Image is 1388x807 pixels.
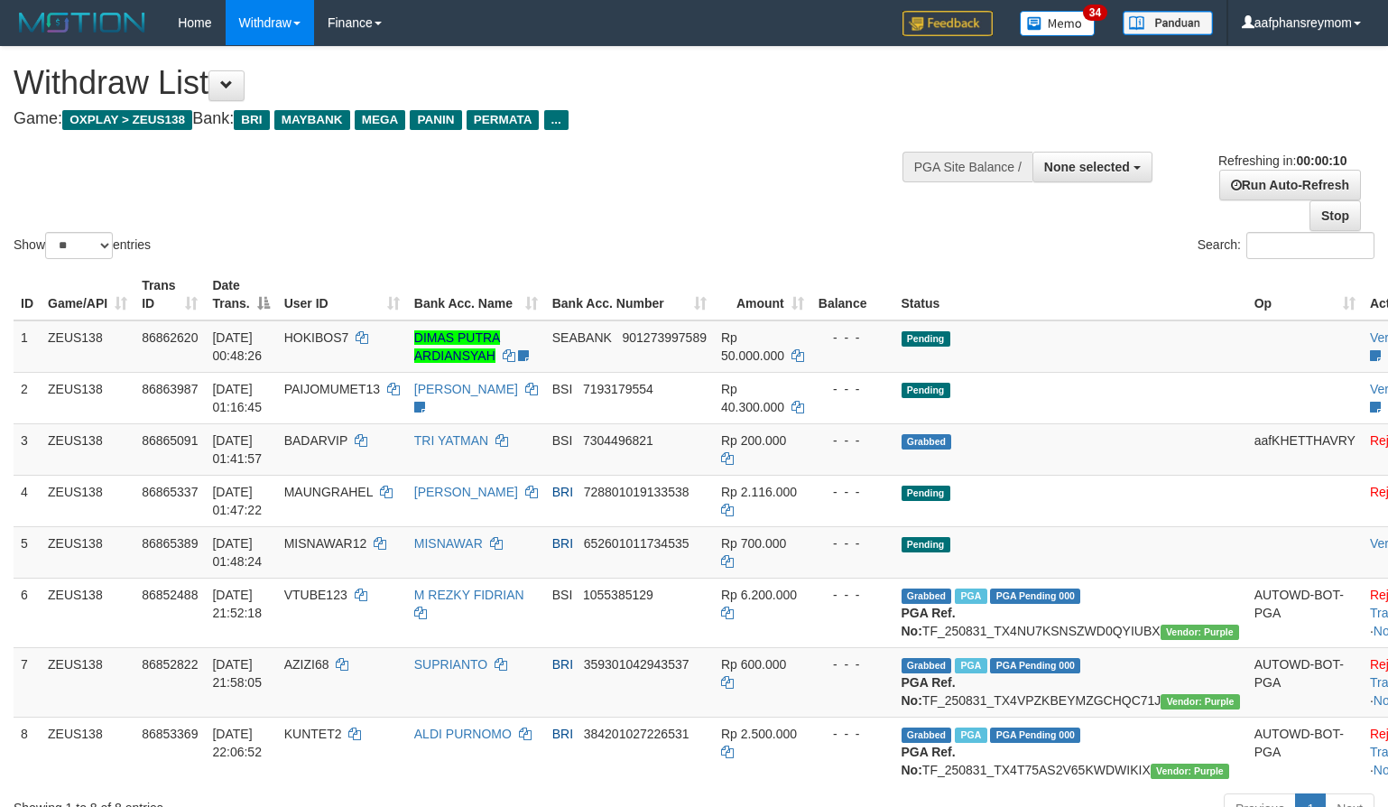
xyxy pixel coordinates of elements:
[14,65,907,101] h1: Withdraw List
[41,647,134,717] td: ZEUS138
[142,588,198,602] span: 86852488
[552,382,573,396] span: BSI
[902,11,993,36] img: Feedback.jpg
[1219,170,1361,200] a: Run Auto-Refresh
[284,330,349,345] span: HOKIBOS7
[41,578,134,647] td: ZEUS138
[407,269,545,320] th: Bank Acc. Name: activate to sort column ascending
[41,320,134,373] td: ZEUS138
[721,330,784,363] span: Rp 50.000.000
[14,372,41,423] td: 2
[1247,578,1363,647] td: AUTOWD-BOT-PGA
[14,269,41,320] th: ID
[355,110,406,130] span: MEGA
[142,657,198,672] span: 86852822
[721,657,786,672] span: Rp 600.000
[819,586,887,604] div: - - -
[212,588,262,620] span: [DATE] 21:52:18
[414,382,518,396] a: [PERSON_NAME]
[284,382,380,396] span: PAIJOMUMET13
[14,9,151,36] img: MOTION_logo.png
[234,110,269,130] span: BRI
[902,675,956,708] b: PGA Ref. No:
[1218,153,1346,168] span: Refreshing in:
[894,717,1247,786] td: TF_250831_TX4T75AS2V65KWDWIKIX
[142,727,198,741] span: 86853369
[902,434,952,450] span: Grabbed
[284,657,329,672] span: AZIZI68
[584,727,689,741] span: Copy 384201027226531 to clipboard
[902,606,956,638] b: PGA Ref. No:
[1044,160,1130,174] span: None selected
[142,330,198,345] span: 86862620
[721,382,784,414] span: Rp 40.300.000
[552,588,573,602] span: BSI
[284,485,373,499] span: MAUNGRAHEL
[284,727,342,741] span: KUNTET2
[414,433,488,448] a: TRI YATMAN
[212,330,262,363] span: [DATE] 00:48:26
[205,269,276,320] th: Date Trans.: activate to sort column descending
[902,589,952,604] span: Grabbed
[284,433,347,448] span: BADARVIP
[1151,764,1229,779] span: Vendor URL: https://trx4.1velocity.biz
[583,382,653,396] span: Copy 7193179554 to clipboard
[584,485,689,499] span: Copy 728801019133538 to clipboard
[819,483,887,501] div: - - -
[819,655,887,673] div: - - -
[819,380,887,398] div: - - -
[274,110,350,130] span: MAYBANK
[583,588,653,602] span: Copy 1055385129 to clipboard
[14,647,41,717] td: 7
[1083,5,1107,21] span: 34
[623,330,707,345] span: Copy 901273997589 to clipboard
[410,110,461,130] span: PANIN
[584,657,689,672] span: Copy 359301042943537 to clipboard
[1247,717,1363,786] td: AUTOWD-BOT-PGA
[552,727,573,741] span: BRI
[721,588,797,602] span: Rp 6.200.000
[1020,11,1096,36] img: Button%20Memo.svg
[902,486,950,501] span: Pending
[277,269,407,320] th: User ID: activate to sort column ascending
[284,588,347,602] span: VTUBE123
[134,269,205,320] th: Trans ID: activate to sort column ascending
[552,433,573,448] span: BSI
[990,658,1080,673] span: PGA Pending
[1309,200,1361,231] a: Stop
[902,658,952,673] span: Grabbed
[721,727,797,741] span: Rp 2.500.000
[955,589,986,604] span: Marked by aafsolysreylen
[714,269,811,320] th: Amount: activate to sort column ascending
[142,485,198,499] span: 86865337
[41,269,134,320] th: Game/API: activate to sort column ascending
[414,485,518,499] a: [PERSON_NAME]
[902,537,950,552] span: Pending
[990,589,1080,604] span: PGA Pending
[902,745,956,777] b: PGA Ref. No:
[414,657,487,672] a: SUPRIANTO
[1161,694,1239,710] span: Vendor URL: https://trx4.1velocity.biz
[583,433,653,448] span: Copy 7304496821 to clipboard
[544,110,569,130] span: ...
[41,526,134,578] td: ZEUS138
[721,536,786,551] span: Rp 700.000
[1198,232,1374,259] label: Search:
[45,232,113,259] select: Showentries
[14,232,151,259] label: Show entries
[902,152,1032,182] div: PGA Site Balance /
[1123,11,1213,35] img: panduan.png
[552,657,573,672] span: BRI
[1247,269,1363,320] th: Op: activate to sort column ascending
[284,536,367,551] span: MISNAWAR12
[14,423,41,475] td: 3
[1247,423,1363,475] td: aafKHETTHAVRY
[62,110,192,130] span: OXPLAY > ZEUS138
[894,647,1247,717] td: TF_250831_TX4VPZKBEYMZGCHQC71J
[41,717,134,786] td: ZEUS138
[902,728,952,743] span: Grabbed
[721,485,797,499] span: Rp 2.116.000
[819,329,887,347] div: - - -
[955,728,986,743] span: Marked by aaftrukkakada
[955,658,986,673] span: Marked by aaftrukkakada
